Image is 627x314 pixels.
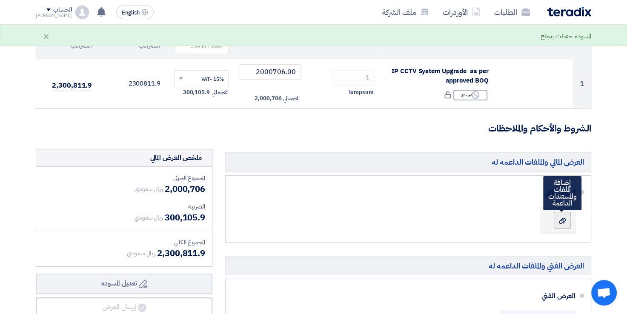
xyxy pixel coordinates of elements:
span: 300,105.9 [183,88,210,97]
div: العرض الفني [243,286,575,306]
span: English [122,10,140,16]
span: الاجمالي [212,88,228,97]
h5: العرض المالي والملفات الداعمه له [225,152,591,171]
button: تعديل المسوده [36,274,212,294]
div: العرض المالي [243,183,575,203]
h5: العرض الفني والملفات الداعمه له [225,256,591,275]
input: أدخل سعر الوحدة [239,64,301,80]
span: lumpsum [349,88,373,97]
span: الاجمالي [283,94,299,103]
img: Teradix logo [547,7,591,17]
span: ريال سعودي [135,185,163,194]
div: الحساب [53,6,72,14]
ng-select: VAT [174,70,229,87]
button: English [116,6,154,19]
span: 2,300,811.9 [157,247,205,260]
img: profile_test.png [75,6,89,19]
td: 1 [573,59,591,108]
span: 2,300,811.9 [52,80,92,91]
div: × [43,31,50,41]
span: ريال سعودي [127,249,155,258]
div: إضافة الملفات والمستندات الداعمة [543,176,581,210]
div: المسوده حفظت بنجاح [541,31,591,41]
a: Open chat [591,280,617,305]
span: IP CCTV System Upgrade as per approved BOQ [392,66,488,86]
div: الضريبة [43,202,205,211]
a: الأوردرات [436,2,487,22]
div: ملخص العرض المالي [150,153,202,163]
a: الطلبات [487,2,537,22]
span: 2,000,706 [255,94,281,103]
div: [PERSON_NAME] [36,13,72,18]
div: المجموع الجزئي [43,174,205,183]
h3: الشروط والأحكام والملاحظات [36,122,591,135]
div: غير متاح [453,90,487,100]
input: RFQ_STEP1.ITEMS.2.AMOUNT_TITLE [332,70,375,86]
td: 2300811.9 [99,59,167,108]
div: المجموع الكلي [43,238,205,247]
a: ملف الشركة [375,2,436,22]
span: 300,105.9 [165,211,205,224]
span: ريال سعودي [135,213,163,222]
span: 2,000,706 [165,183,205,195]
